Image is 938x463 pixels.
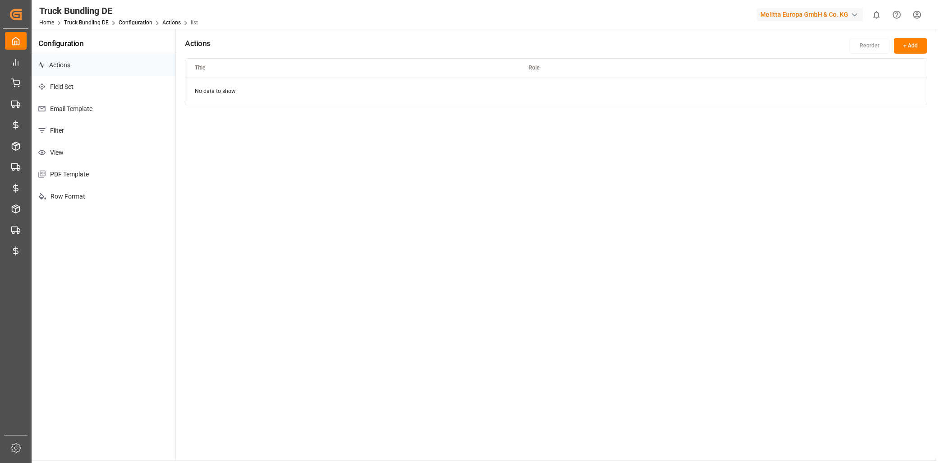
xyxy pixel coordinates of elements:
[39,4,198,18] div: Truck Bundling DE
[32,120,175,142] p: Filter
[185,78,927,105] td: No data to show
[894,38,927,54] button: + Add
[32,163,175,185] p: PDF Template
[757,8,863,21] div: Melitta Europa GmbH & Co. KG
[757,6,866,23] button: Melitta Europa GmbH & Co. KG
[32,142,175,164] p: View
[39,19,54,26] a: Home
[32,98,175,120] p: Email Template
[32,185,175,208] p: Row Format
[32,76,175,98] p: Field Set
[887,5,907,25] button: Help Center
[185,38,211,49] h4: Actions
[162,19,181,26] a: Actions
[32,54,175,76] p: Actions
[185,59,519,78] th: Title
[32,29,175,54] h4: Configuration
[119,19,152,26] a: Configuration
[866,5,887,25] button: show 0 new notifications
[64,19,109,26] a: Truck Bundling DE
[519,59,853,78] th: Role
